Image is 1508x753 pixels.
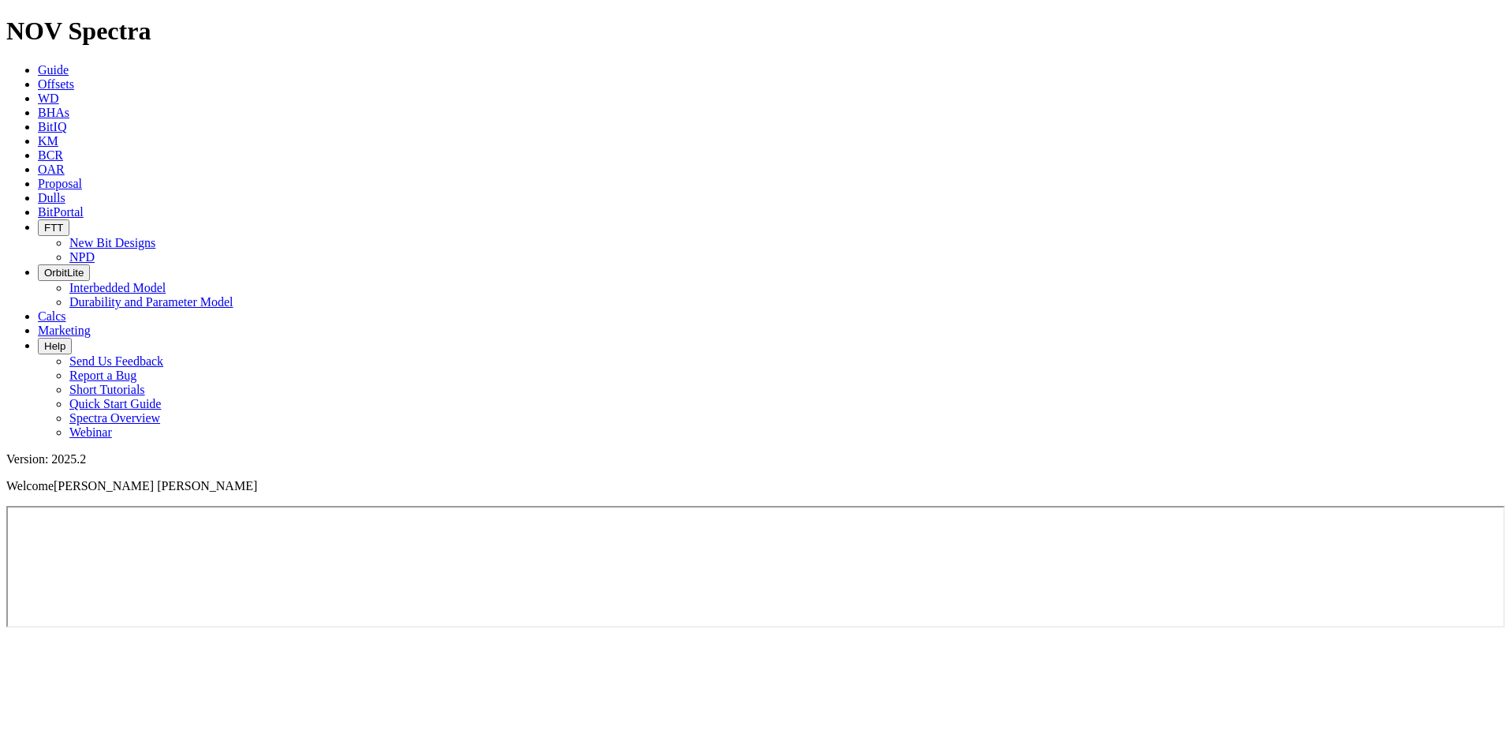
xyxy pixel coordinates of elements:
[6,17,1502,46] h1: NOV Spectra
[6,452,1502,466] div: Version: 2025.2
[69,295,233,309] a: Durability and Parameter Model
[38,264,90,281] button: OrbitLite
[38,106,69,119] a: BHAs
[44,267,84,279] span: OrbitLite
[54,479,257,493] span: [PERSON_NAME] [PERSON_NAME]
[38,191,65,204] a: Dulls
[44,340,65,352] span: Help
[38,120,66,133] a: BitIQ
[38,338,72,354] button: Help
[38,148,63,162] a: BCR
[69,397,161,410] a: Quick Start Guide
[38,92,59,105] a: WD
[38,219,69,236] button: FTT
[38,205,84,219] a: BitPortal
[69,425,112,439] a: Webinar
[69,236,155,249] a: New Bit Designs
[6,479,1502,493] p: Welcome
[38,163,65,176] a: OAR
[44,222,63,234] span: FTT
[69,411,160,425] a: Spectra Overview
[38,77,74,91] a: Offsets
[38,63,69,77] a: Guide
[38,177,82,190] a: Proposal
[69,250,95,264] a: NPD
[38,134,58,148] a: KM
[69,354,163,368] a: Send Us Feedback
[69,281,166,294] a: Interbedded Model
[69,369,136,382] a: Report a Bug
[38,309,66,323] a: Calcs
[69,383,145,396] a: Short Tutorials
[38,324,91,337] a: Marketing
